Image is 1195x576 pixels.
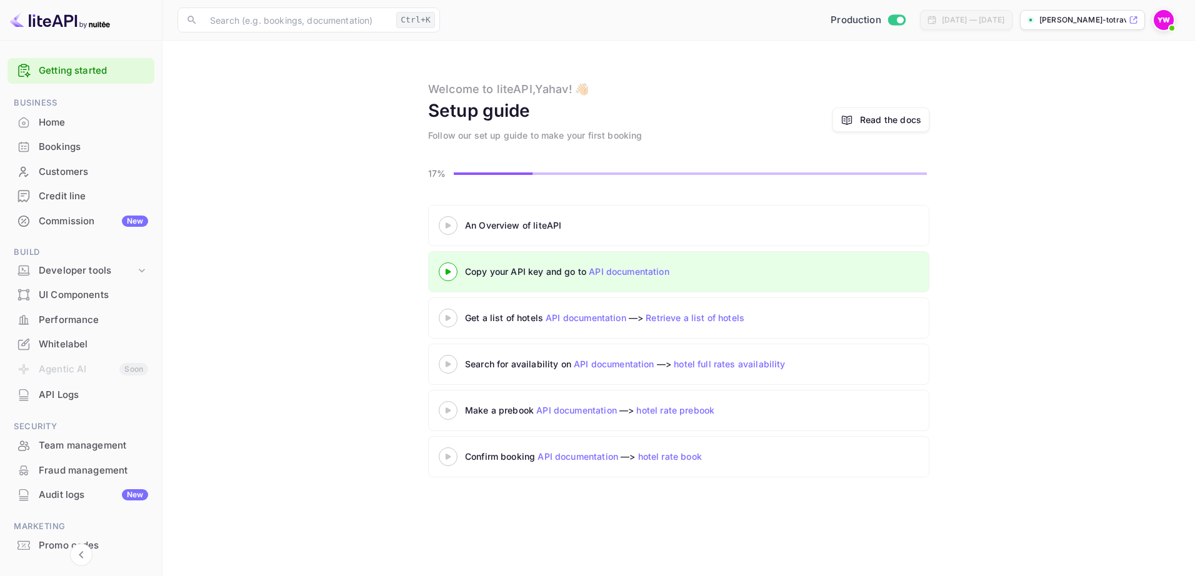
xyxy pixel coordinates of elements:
[7,534,154,558] div: Promo codes
[70,544,92,566] button: Collapse navigation
[39,464,148,478] div: Fraud management
[428,97,531,124] div: Setup guide
[39,288,148,302] div: UI Components
[7,283,154,307] div: UI Components
[428,167,450,180] p: 17%
[39,388,148,402] div: API Logs
[39,214,148,229] div: Commission
[39,140,148,154] div: Bookings
[122,216,148,227] div: New
[7,308,154,331] a: Performance
[1154,10,1174,30] img: Yahav Winkler
[537,451,618,462] a: API documentation
[7,459,154,483] div: Fraud management
[122,489,148,500] div: New
[428,81,589,97] div: Welcome to liteAPI, Yahav ! 👋🏻
[1039,14,1126,26] p: [PERSON_NAME]-totravel...
[7,184,154,207] a: Credit line
[7,160,154,183] a: Customers
[428,129,642,142] div: Follow our set up guide to make your first booking
[465,404,777,417] div: Make a prebook —>
[7,160,154,184] div: Customers
[39,165,148,179] div: Customers
[39,116,148,130] div: Home
[39,189,148,204] div: Credit line
[7,283,154,306] a: UI Components
[39,539,148,553] div: Promo codes
[7,483,154,507] div: Audit logsNew
[39,488,148,502] div: Audit logs
[7,96,154,110] span: Business
[638,451,702,462] a: hotel rate book
[942,14,1004,26] div: [DATE] — [DATE]
[7,483,154,506] a: Audit logsNew
[7,184,154,209] div: Credit line
[7,209,154,232] a: CommissionNew
[674,359,785,369] a: hotel full rates availability
[826,13,910,27] div: Switch to Sandbox mode
[39,264,136,278] div: Developer tools
[7,383,154,406] a: API Logs
[465,265,777,278] div: Copy your API key and go to
[832,107,929,132] a: Read the docs
[465,357,902,370] div: Search for availability on —>
[7,459,154,482] a: Fraud management
[831,13,881,27] span: Production
[10,10,110,30] img: LiteAPI logo
[7,135,154,158] a: Bookings
[7,209,154,234] div: CommissionNew
[39,439,148,453] div: Team management
[589,266,669,277] a: API documentation
[7,308,154,332] div: Performance
[7,520,154,534] span: Marketing
[7,260,154,282] div: Developer tools
[646,312,744,323] a: Retrieve a list of hotels
[39,313,148,327] div: Performance
[7,534,154,557] a: Promo codes
[465,450,777,463] div: Confirm booking —>
[7,58,154,84] div: Getting started
[7,332,154,357] div: Whitelabel
[396,12,435,28] div: Ctrl+K
[860,113,921,126] a: Read the docs
[202,7,391,32] input: Search (e.g. bookings, documentation)
[7,434,154,457] a: Team management
[7,420,154,434] span: Security
[465,311,777,324] div: Get a list of hotels —>
[536,405,617,415] a: API documentation
[574,359,654,369] a: API documentation
[7,246,154,259] span: Build
[7,434,154,458] div: Team management
[39,64,148,78] a: Getting started
[636,405,714,415] a: hotel rate prebook
[7,383,154,407] div: API Logs
[546,312,626,323] a: API documentation
[7,332,154,355] a: Whitelabel
[465,219,777,232] div: An Overview of liteAPI
[7,135,154,159] div: Bookings
[7,111,154,134] a: Home
[7,111,154,135] div: Home
[39,337,148,352] div: Whitelabel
